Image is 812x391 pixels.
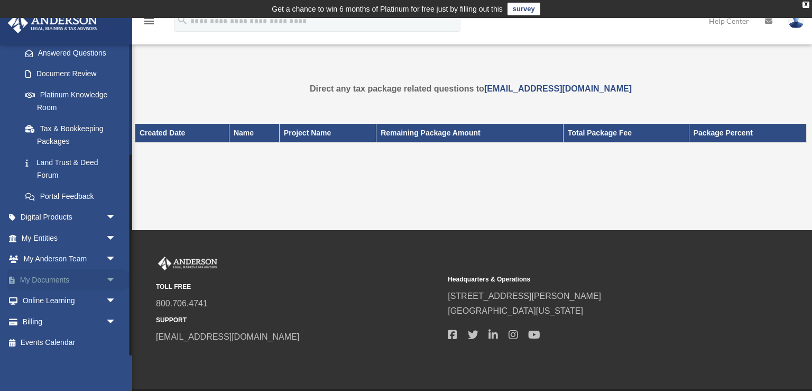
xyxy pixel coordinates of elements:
[788,13,804,29] img: User Pic
[106,228,127,249] span: arrow_drop_down
[802,2,809,8] div: close
[177,14,188,26] i: search
[448,292,601,301] a: [STREET_ADDRESS][PERSON_NAME]
[15,42,132,63] a: Answered Questions
[508,3,540,15] a: survey
[156,299,208,308] a: 800.706.4741
[106,269,127,291] span: arrow_drop_down
[135,124,229,142] th: Created Date
[15,118,127,152] a: Tax & Bookkeeping Packages
[310,84,632,93] strong: Direct any tax package related questions to
[7,290,132,312] a: Online Learningarrow_drop_down
[279,124,376,142] th: Project Name
[143,19,155,28] a: menu
[15,84,132,118] a: Platinum Knowledge Room
[143,15,155,28] i: menu
[7,207,132,228] a: Digital Productsarrow_drop_down
[272,3,503,15] div: Get a chance to win 6 months of Platinum for free just by filling out this
[15,152,132,186] a: Land Trust & Deed Forum
[15,186,132,207] a: Portal Feedback
[689,124,806,142] th: Package Percent
[484,84,632,93] a: [EMAIL_ADDRESS][DOMAIN_NAME]
[5,13,100,33] img: Anderson Advisors Platinum Portal
[15,63,132,85] a: Document Review
[156,332,299,341] a: [EMAIL_ADDRESS][DOMAIN_NAME]
[106,290,127,312] span: arrow_drop_down
[229,124,279,142] th: Name
[106,207,127,229] span: arrow_drop_down
[7,269,132,290] a: My Documentsarrow_drop_down
[448,306,583,315] a: [GEOGRAPHIC_DATA][US_STATE]
[448,274,732,285] small: Headquarters & Operations
[7,228,132,249] a: My Entitiesarrow_drop_down
[156,315,440,326] small: SUPPORT
[106,249,127,270] span: arrow_drop_down
[156,257,219,270] img: Anderson Advisors Platinum Portal
[7,249,132,270] a: My Anderson Teamarrow_drop_down
[7,311,132,332] a: Billingarrow_drop_down
[376,124,564,142] th: Remaining Package Amount
[7,332,132,353] a: Events Calendar
[156,281,440,293] small: TOLL FREE
[106,311,127,333] span: arrow_drop_down
[563,124,689,142] th: Total Package Fee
